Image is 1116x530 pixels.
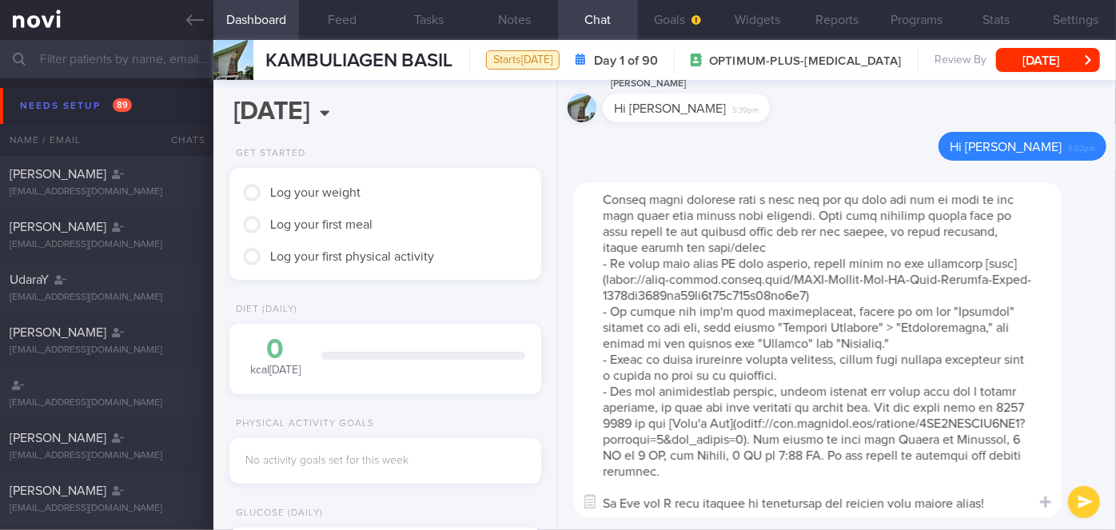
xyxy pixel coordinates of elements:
[10,503,204,515] div: [EMAIL_ADDRESS][DOMAIN_NAME]
[10,239,204,251] div: [EMAIL_ADDRESS][DOMAIN_NAME]
[10,168,106,181] span: [PERSON_NAME]
[149,124,213,156] div: Chats
[10,186,204,198] div: [EMAIL_ADDRESS][DOMAIN_NAME]
[10,432,106,444] span: [PERSON_NAME]
[10,326,106,339] span: [PERSON_NAME]
[265,51,453,70] span: KAMBULIAGEN BASIL
[229,508,323,520] div: Glucose (Daily)
[245,336,305,364] div: 0
[950,141,1062,153] span: Hi [PERSON_NAME]
[10,221,106,233] span: [PERSON_NAME]
[10,450,204,462] div: [EMAIL_ADDRESS][DOMAIN_NAME]
[113,98,132,112] span: 89
[16,95,136,117] div: Needs setup
[594,53,658,69] strong: Day 1 of 90
[245,454,525,468] div: No activity goals set for this week
[10,345,204,357] div: [EMAIL_ADDRESS][DOMAIN_NAME]
[603,74,818,94] div: [PERSON_NAME]
[10,273,49,286] span: UdaraY
[996,48,1100,72] button: [DATE]
[732,101,759,116] span: 5:39pm
[486,50,560,70] div: Starts [DATE]
[229,148,305,160] div: Get Started
[229,304,297,316] div: Diet (Daily)
[1068,139,1095,154] span: 6:02pm
[935,54,986,68] span: Review By
[709,54,901,70] span: OPTIMUM-PLUS-[MEDICAL_DATA]
[10,397,204,409] div: [EMAIL_ADDRESS][DOMAIN_NAME]
[245,336,305,378] div: kcal [DATE]
[10,292,204,304] div: [EMAIL_ADDRESS][DOMAIN_NAME]
[229,418,374,430] div: Physical Activity Goals
[10,484,106,497] span: [PERSON_NAME]
[614,102,726,115] span: Hi [PERSON_NAME]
